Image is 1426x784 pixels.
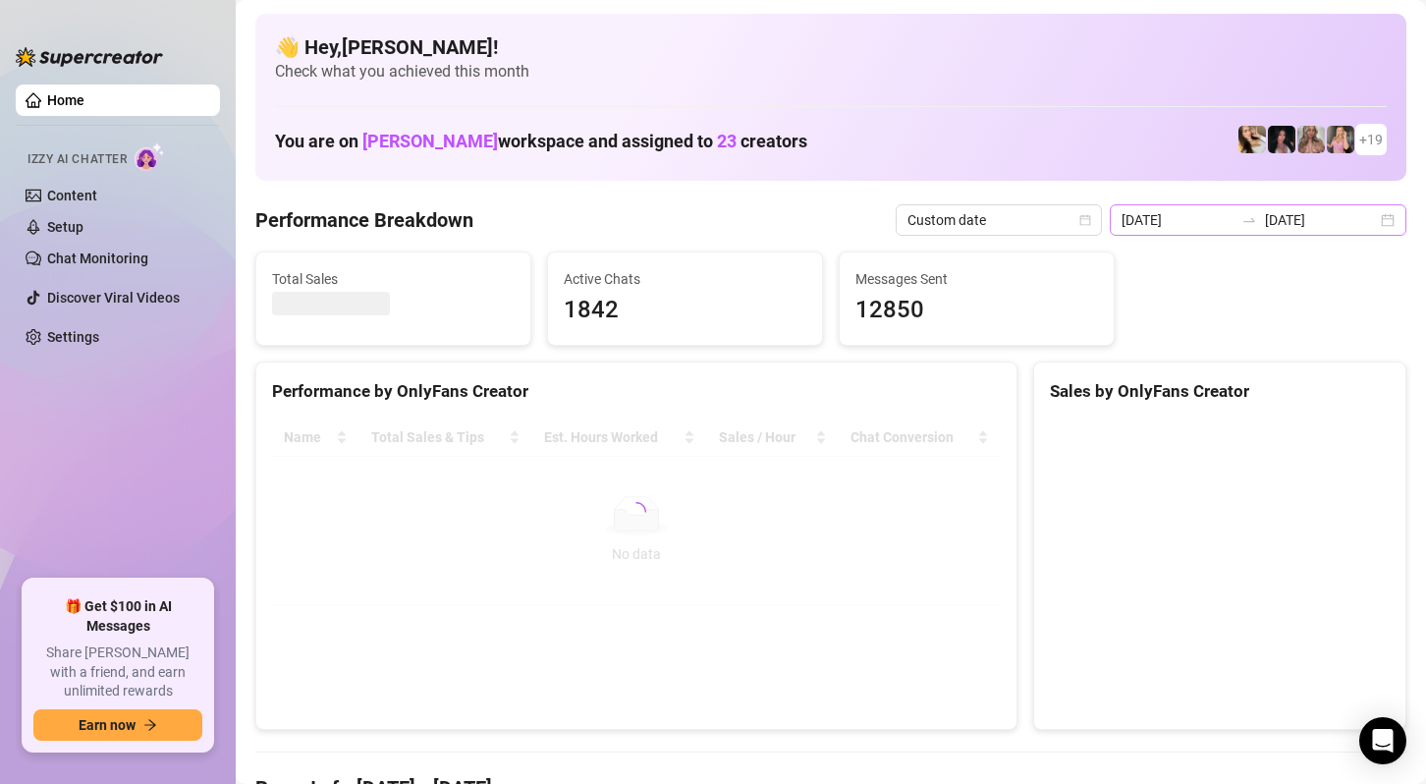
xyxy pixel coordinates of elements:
[135,142,165,171] img: AI Chatter
[1238,126,1266,153] img: Avry (@avryjennerfree)
[1241,212,1257,228] span: swap-right
[47,251,148,266] a: Chat Monitoring
[33,709,202,741] button: Earn nowarrow-right
[564,268,806,290] span: Active Chats
[47,92,84,108] a: Home
[1297,126,1325,153] img: Kenzie (@dmaxkenz)
[1268,126,1295,153] img: Baby (@babyyyybellaa)
[272,268,515,290] span: Total Sales
[717,131,737,151] span: 23
[16,47,163,67] img: logo-BBDzfeDw.svg
[362,131,498,151] span: [PERSON_NAME]
[1079,214,1091,226] span: calendar
[33,644,202,701] span: Share [PERSON_NAME] with a friend, and earn unlimited rewards
[1122,209,1234,231] input: Start date
[1359,129,1383,150] span: + 19
[255,206,473,234] h4: Performance Breakdown
[275,33,1387,61] h4: 👋 Hey, [PERSON_NAME] !
[625,500,648,524] span: loading
[1359,717,1406,764] div: Open Intercom Messenger
[275,61,1387,83] span: Check what you achieved this month
[79,717,136,733] span: Earn now
[564,292,806,329] span: 1842
[1327,126,1354,153] img: Kenzie (@dmaxkenzfree)
[1241,212,1257,228] span: to
[47,188,97,203] a: Content
[275,131,807,152] h1: You are on workspace and assigned to creators
[47,219,83,235] a: Setup
[47,290,180,306] a: Discover Viral Videos
[272,378,1001,405] div: Performance by OnlyFans Creator
[143,718,157,732] span: arrow-right
[33,597,202,636] span: 🎁 Get $100 in AI Messages
[47,329,99,345] a: Settings
[907,205,1090,235] span: Custom date
[855,268,1098,290] span: Messages Sent
[1265,209,1377,231] input: End date
[27,150,127,169] span: Izzy AI Chatter
[855,292,1098,329] span: 12850
[1050,378,1390,405] div: Sales by OnlyFans Creator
